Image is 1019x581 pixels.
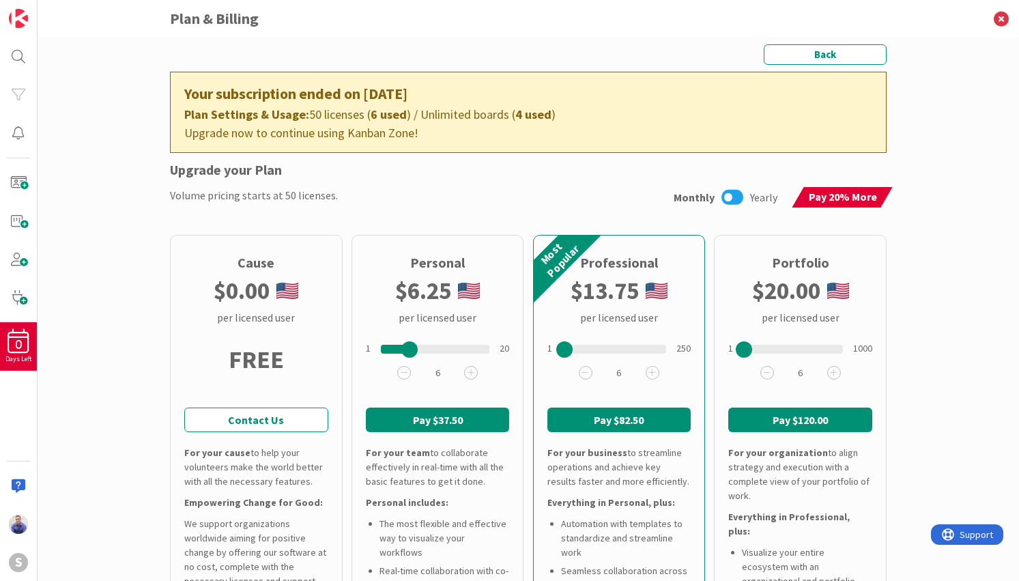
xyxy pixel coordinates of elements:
li: Automation with templates to standardize and streamline work [561,517,691,560]
b: $ 13.75 [571,273,639,309]
b: For your cause [184,447,250,459]
div: to streamline operations and achieve key results faster and more efficiently. [547,446,691,489]
img: Visit kanbanzone.com [9,9,28,28]
button: Pay $37.50 [366,408,510,432]
div: Everything in Professional, plus: [728,510,872,539]
img: us.png [276,283,298,299]
span: Pay 20% More [809,187,877,206]
button: Pay $82.50 [547,408,691,432]
img: us.png [458,283,480,299]
b: For your organization [728,447,828,459]
div: Portfolio [772,253,829,273]
a: Contact Us [184,408,328,432]
span: Support [29,2,62,18]
div: 1 [547,341,552,356]
span: 6 [777,363,824,382]
button: Back [764,44,887,65]
img: us.png [646,283,668,299]
div: Volume pricing starts at 50 licenses. [170,187,338,208]
div: Personal includes: [366,496,510,510]
div: to align strategy and execution with a complete view of your portfolio of work. [728,446,872,503]
div: Upgrade your Plan [170,160,887,180]
div: FREE [229,326,284,394]
span: 6 [595,363,643,382]
span: Monthly [674,189,715,206]
div: per licensed user [399,309,476,326]
b: $ 6.25 [395,273,451,309]
b: $ 0.00 [214,273,270,309]
div: S [9,553,28,572]
img: us.png [827,283,849,299]
div: Professional [580,253,658,273]
div: 1 [366,341,371,356]
div: 20 [500,341,509,356]
div: 1000 [853,341,872,356]
li: The most flexible and effective way to visualize your workflows [379,517,510,560]
span: 0 [15,340,22,350]
div: Cause [238,253,274,273]
div: Personal [410,253,465,273]
div: Everything in Personal, plus: [547,496,691,510]
div: per licensed user [762,309,839,326]
span: 6 [414,363,461,382]
div: 250 [676,341,691,356]
button: Pay $120.00 [728,408,872,432]
span: Yearly [750,189,791,206]
b: 6 used [371,107,407,122]
img: JG [9,515,28,534]
div: Your subscription ended on [DATE] [184,83,872,105]
div: 1 [728,341,733,356]
b: $ 20.00 [752,273,820,309]
div: Most Popular [530,236,579,285]
b: 4 used [515,107,551,122]
div: to collaborate effectively in real-time with all the basic features to get it done. [366,446,510,489]
div: per licensed user [217,309,295,326]
div: Empowering Change for Good: [184,496,328,510]
b: For your team [366,447,430,459]
div: per licensed user [580,309,658,326]
div: 50 licenses ( ) / Unlimited boards ( ) [184,105,872,124]
div: Upgrade now to continue using Kanban Zone! [184,124,872,142]
b: Plan Settings & Usage: [184,107,309,122]
div: to help your volunteers make the world better with all the necessary features. [184,446,328,489]
b: For your business [547,447,627,459]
